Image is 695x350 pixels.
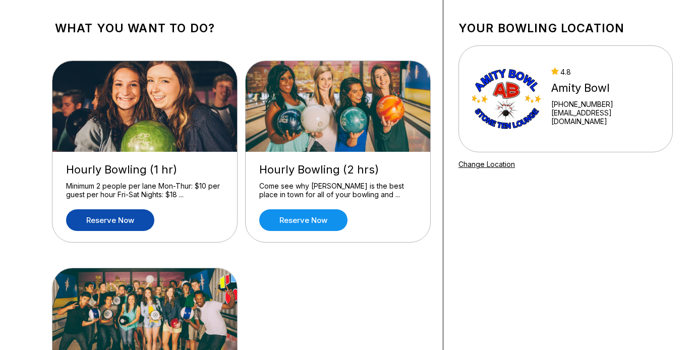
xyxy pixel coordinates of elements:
[259,209,347,231] a: Reserve now
[551,68,659,76] div: 4.8
[458,160,515,168] a: Change Location
[66,163,223,177] div: Hourly Bowling (1 hr)
[246,61,431,152] img: Hourly Bowling (2 hrs)
[259,163,417,177] div: Hourly Bowling (2 hrs)
[551,108,659,126] a: [EMAIL_ADDRESS][DOMAIN_NAME]
[551,100,659,108] div: [PHONE_NUMBER]
[55,21,428,35] h1: What you want to do?
[259,182,417,199] div: Come see why [PERSON_NAME] is the best place in town for all of your bowling and ...
[472,61,542,137] img: Amity Bowl
[52,61,238,152] img: Hourly Bowling (1 hr)
[66,209,154,231] a: Reserve now
[66,182,223,199] div: Minimum 2 people per lane Mon-Thur: $10 per guest per hour Fri-Sat Nights: $18 ...
[551,81,659,95] div: Amity Bowl
[458,21,673,35] h1: Your bowling location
